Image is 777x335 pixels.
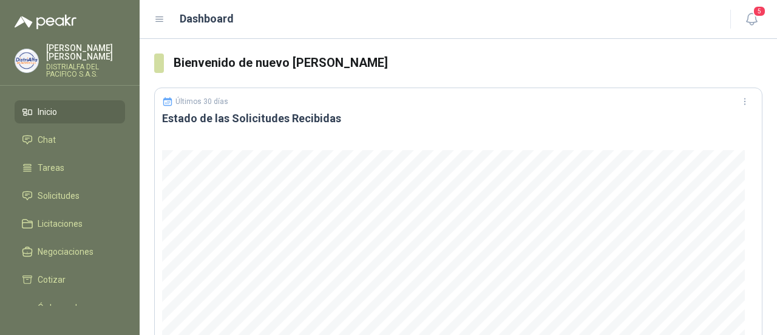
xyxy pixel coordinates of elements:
a: Negociaciones [15,240,125,263]
span: Inicio [38,105,57,119]
a: Inicio [15,100,125,123]
span: Órdenes de Compra [38,301,114,328]
span: Cotizar [38,273,66,286]
span: Tareas [38,161,64,174]
img: Company Logo [15,49,38,72]
h3: Bienvenido de nuevo [PERSON_NAME] [174,54,763,72]
a: Órdenes de Compra [15,296,125,333]
span: Chat [38,133,56,147]
a: Chat [15,128,125,151]
button: 5 [741,9,762,30]
h1: Dashboard [180,10,234,27]
span: Licitaciones [38,217,83,230]
a: Cotizar [15,268,125,291]
a: Solicitudes [15,184,125,207]
a: Tareas [15,156,125,179]
a: Licitaciones [15,212,125,235]
p: [PERSON_NAME] [PERSON_NAME] [46,44,125,61]
p: Últimos 30 días [175,97,228,106]
span: Solicitudes [38,189,80,202]
img: Logo peakr [15,15,76,29]
p: DISTRIALFA DEL PACIFICO S.A.S. [46,63,125,78]
span: 5 [753,5,766,17]
span: Negociaciones [38,245,93,258]
h3: Estado de las Solicitudes Recibidas [162,111,755,126]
